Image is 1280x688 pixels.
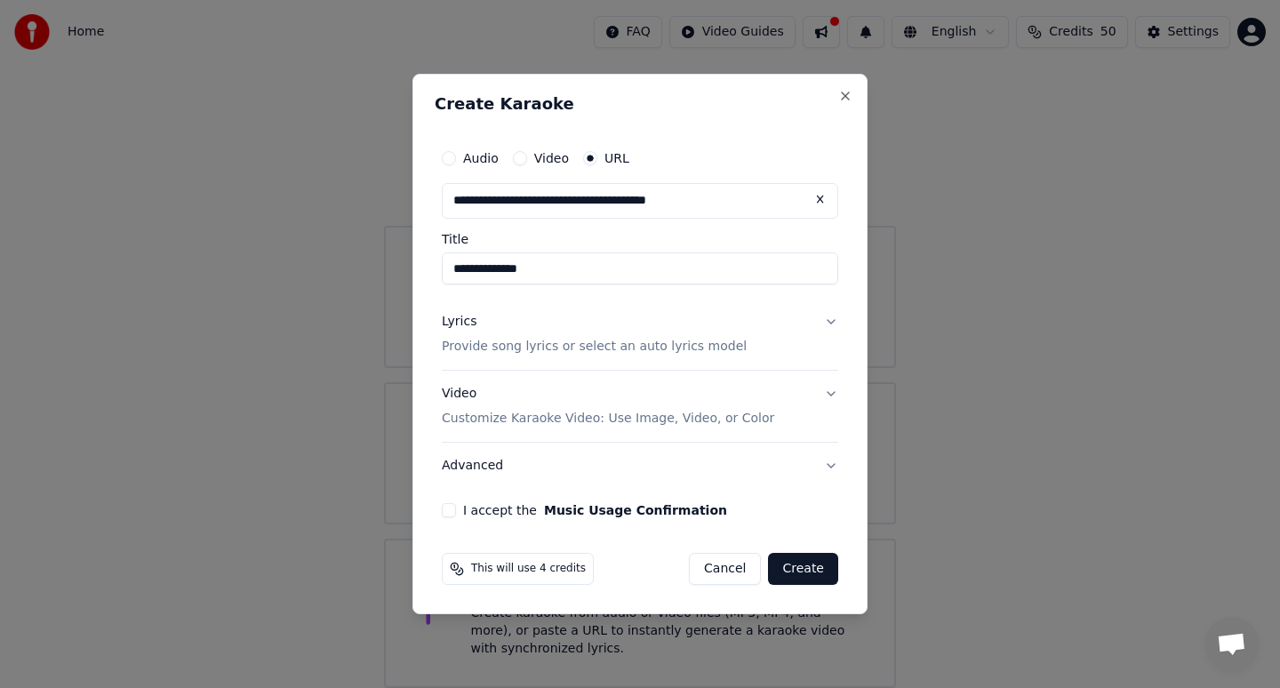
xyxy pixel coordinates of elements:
button: Cancel [689,553,761,585]
button: Create [768,553,838,585]
p: Provide song lyrics or select an auto lyrics model [442,338,747,356]
p: Customize Karaoke Video: Use Image, Video, or Color [442,410,774,428]
label: Title [442,233,838,245]
label: Video [534,152,569,164]
div: Video [442,385,774,428]
label: Audio [463,152,499,164]
button: I accept the [544,504,727,516]
label: URL [604,152,629,164]
button: Advanced [442,443,838,489]
div: Lyrics [442,313,476,331]
button: VideoCustomize Karaoke Video: Use Image, Video, or Color [442,371,838,442]
button: LyricsProvide song lyrics or select an auto lyrics model [442,299,838,370]
span: This will use 4 credits [471,562,586,576]
h2: Create Karaoke [435,96,845,112]
label: I accept the [463,504,727,516]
